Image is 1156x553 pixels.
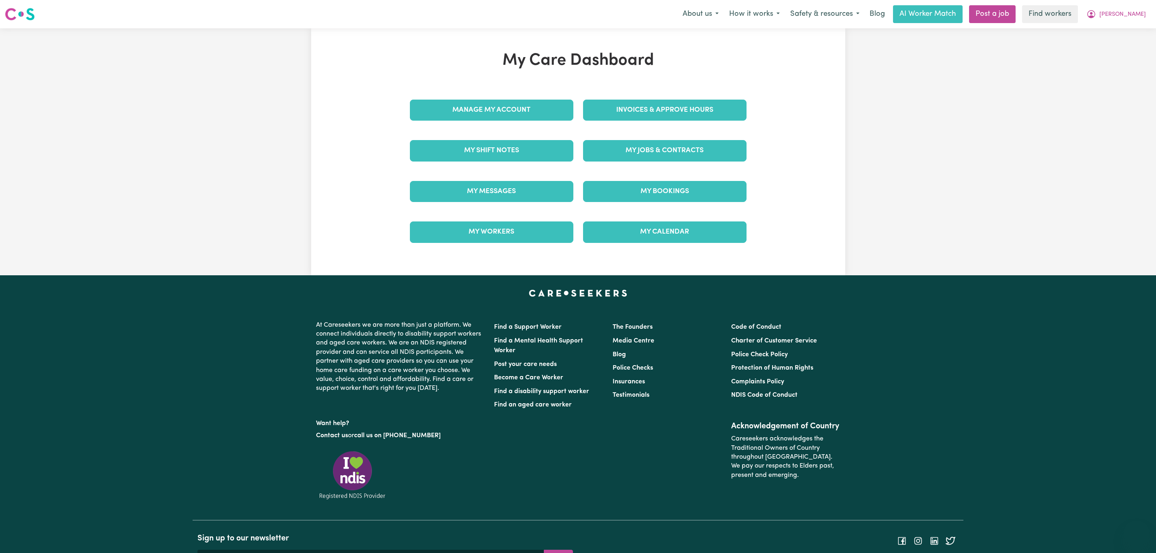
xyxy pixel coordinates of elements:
[1124,521,1150,547] iframe: Button to launch messaging window, conversation in progress
[731,421,840,431] h2: Acknowledgement of Country
[731,379,784,385] a: Complaints Policy
[316,428,484,443] p: or
[731,351,788,358] a: Police Check Policy
[494,361,557,368] a: Post your care needs
[529,290,627,296] a: Careseekers home page
[731,431,840,483] p: Careseekers acknowledges the Traditional Owners of Country throughout [GEOGRAPHIC_DATA]. We pay o...
[410,100,573,121] a: Manage My Account
[613,379,645,385] a: Insurances
[865,5,890,23] a: Blog
[1099,10,1146,19] span: [PERSON_NAME]
[613,351,626,358] a: Blog
[677,6,724,23] button: About us
[316,317,484,396] p: At Careseekers we are more than just a platform. We connect individuals directly to disability su...
[613,365,653,371] a: Police Checks
[410,221,573,242] a: My Workers
[494,388,589,395] a: Find a disability support worker
[316,432,348,439] a: Contact us
[316,450,389,500] img: Registered NDIS provider
[583,100,747,121] a: Invoices & Approve Hours
[494,374,563,381] a: Become a Care Worker
[197,534,573,543] h2: Sign up to our newsletter
[354,432,441,439] a: call us on [PHONE_NUMBER]
[893,5,963,23] a: AI Worker Match
[731,392,798,398] a: NDIS Code of Conduct
[5,7,35,21] img: Careseekers logo
[583,221,747,242] a: My Calendar
[613,338,654,344] a: Media Centre
[731,324,781,330] a: Code of Conduct
[1022,5,1078,23] a: Find workers
[613,324,653,330] a: The Founders
[897,537,907,544] a: Follow Careseekers on Facebook
[494,324,562,330] a: Find a Support Worker
[913,537,923,544] a: Follow Careseekers on Instagram
[410,140,573,161] a: My Shift Notes
[969,5,1016,23] a: Post a job
[731,365,813,371] a: Protection of Human Rights
[946,537,955,544] a: Follow Careseekers on Twitter
[1081,6,1151,23] button: My Account
[410,181,573,202] a: My Messages
[724,6,785,23] button: How it works
[583,140,747,161] a: My Jobs & Contracts
[785,6,865,23] button: Safety & resources
[494,402,572,408] a: Find an aged care worker
[316,416,484,428] p: Want help?
[494,338,583,354] a: Find a Mental Health Support Worker
[731,338,817,344] a: Charter of Customer Service
[583,181,747,202] a: My Bookings
[929,537,939,544] a: Follow Careseekers on LinkedIn
[613,392,649,398] a: Testimonials
[5,5,35,23] a: Careseekers logo
[405,51,751,70] h1: My Care Dashboard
